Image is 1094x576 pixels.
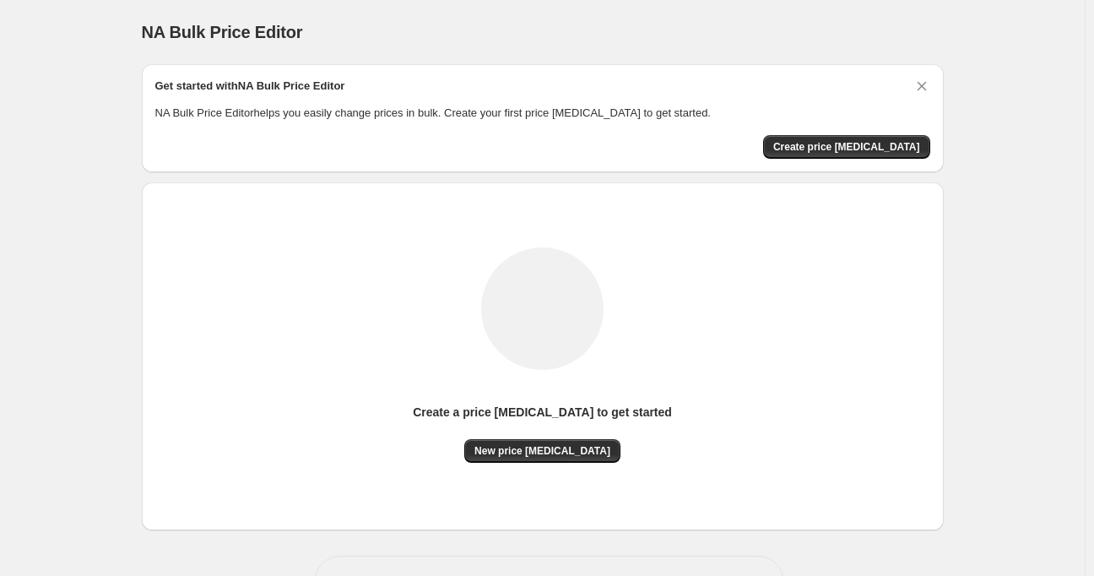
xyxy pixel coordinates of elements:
[142,23,303,41] span: NA Bulk Price Editor
[464,439,620,463] button: New price [MEDICAL_DATA]
[155,78,345,95] h2: Get started with NA Bulk Price Editor
[413,404,672,421] p: Create a price [MEDICAL_DATA] to get started
[773,140,920,154] span: Create price [MEDICAL_DATA]
[763,135,930,159] button: Create price change job
[155,105,930,122] p: NA Bulk Price Editor helps you easily change prices in bulk. Create your first price [MEDICAL_DAT...
[913,78,930,95] button: Dismiss card
[474,444,610,458] span: New price [MEDICAL_DATA]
